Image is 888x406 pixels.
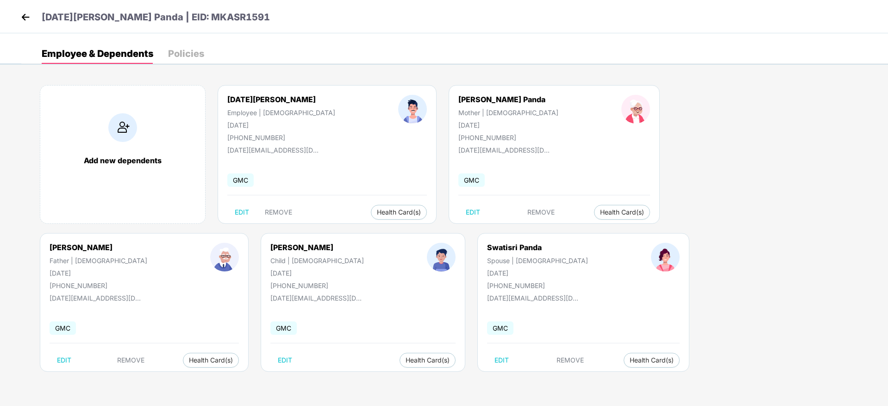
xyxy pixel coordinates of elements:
button: Health Card(s) [594,205,650,220]
button: REMOVE [549,353,591,368]
span: Health Card(s) [630,358,674,363]
span: GMC [50,321,76,335]
span: EDIT [235,209,249,216]
button: EDIT [270,353,300,368]
p: [DATE][PERSON_NAME] Panda | EID: MKASR1591 [42,10,270,25]
div: Employee | [DEMOGRAPHIC_DATA] [227,109,335,117]
div: [DATE] [50,269,147,277]
span: EDIT [494,357,509,364]
button: Health Card(s) [624,353,680,368]
div: [DATE][EMAIL_ADDRESS][DOMAIN_NAME] [458,146,551,154]
img: profileImage [398,95,427,123]
div: Father | [DEMOGRAPHIC_DATA] [50,257,147,265]
span: GMC [458,173,485,187]
div: [PHONE_NUMBER] [458,134,558,141]
span: EDIT [278,357,292,364]
div: [PHONE_NUMBER] [487,282,588,289]
span: EDIT [57,357,71,364]
div: [DATE] [227,121,335,129]
span: EDIT [466,209,480,216]
span: Health Card(s) [600,210,644,215]
img: profileImage [621,95,650,123]
div: Policies [168,49,204,58]
button: Health Card(s) [371,205,427,220]
div: [DATE] [487,269,588,277]
div: [PHONE_NUMBER] [50,282,147,289]
div: [DATE] [458,121,558,129]
button: REMOVE [257,205,300,220]
div: [PHONE_NUMBER] [227,134,335,141]
div: Employee & Dependents [42,49,153,58]
span: REMOVE [117,357,144,364]
button: EDIT [487,353,516,368]
div: [DATE][EMAIL_ADDRESS][DOMAIN_NAME] [227,146,320,154]
div: [DATE][EMAIL_ADDRESS][DOMAIN_NAME] [50,294,142,302]
span: Health Card(s) [406,358,450,363]
img: back [19,10,32,24]
div: Mother | [DEMOGRAPHIC_DATA] [458,109,558,117]
div: [DATE] [270,269,364,277]
div: [DATE][EMAIL_ADDRESS][DOMAIN_NAME] [270,294,363,302]
span: Health Card(s) [189,358,233,363]
span: GMC [270,321,297,335]
div: Child | [DEMOGRAPHIC_DATA] [270,257,364,265]
div: [DATE][EMAIL_ADDRESS][DOMAIN_NAME] [487,294,580,302]
button: Health Card(s) [183,353,239,368]
span: REMOVE [527,209,555,216]
button: REMOVE [110,353,152,368]
img: profileImage [210,243,239,271]
span: REMOVE [265,209,292,216]
div: Swatisri Panda [487,243,588,252]
span: REMOVE [557,357,584,364]
div: [DATE][PERSON_NAME] [227,95,335,104]
span: Health Card(s) [377,210,421,215]
img: addIcon [108,113,137,142]
div: Spouse | [DEMOGRAPHIC_DATA] [487,257,588,265]
div: [PERSON_NAME] Panda [458,95,558,104]
span: GMC [227,173,254,187]
img: profileImage [651,243,680,271]
div: [PERSON_NAME] [50,243,147,252]
button: EDIT [227,205,256,220]
button: EDIT [458,205,488,220]
button: EDIT [50,353,79,368]
img: profileImage [427,243,456,271]
button: REMOVE [520,205,562,220]
button: Health Card(s) [400,353,456,368]
div: [PHONE_NUMBER] [270,282,364,289]
div: Add new dependents [50,156,196,165]
div: [PERSON_NAME] [270,243,364,252]
span: GMC [487,321,513,335]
